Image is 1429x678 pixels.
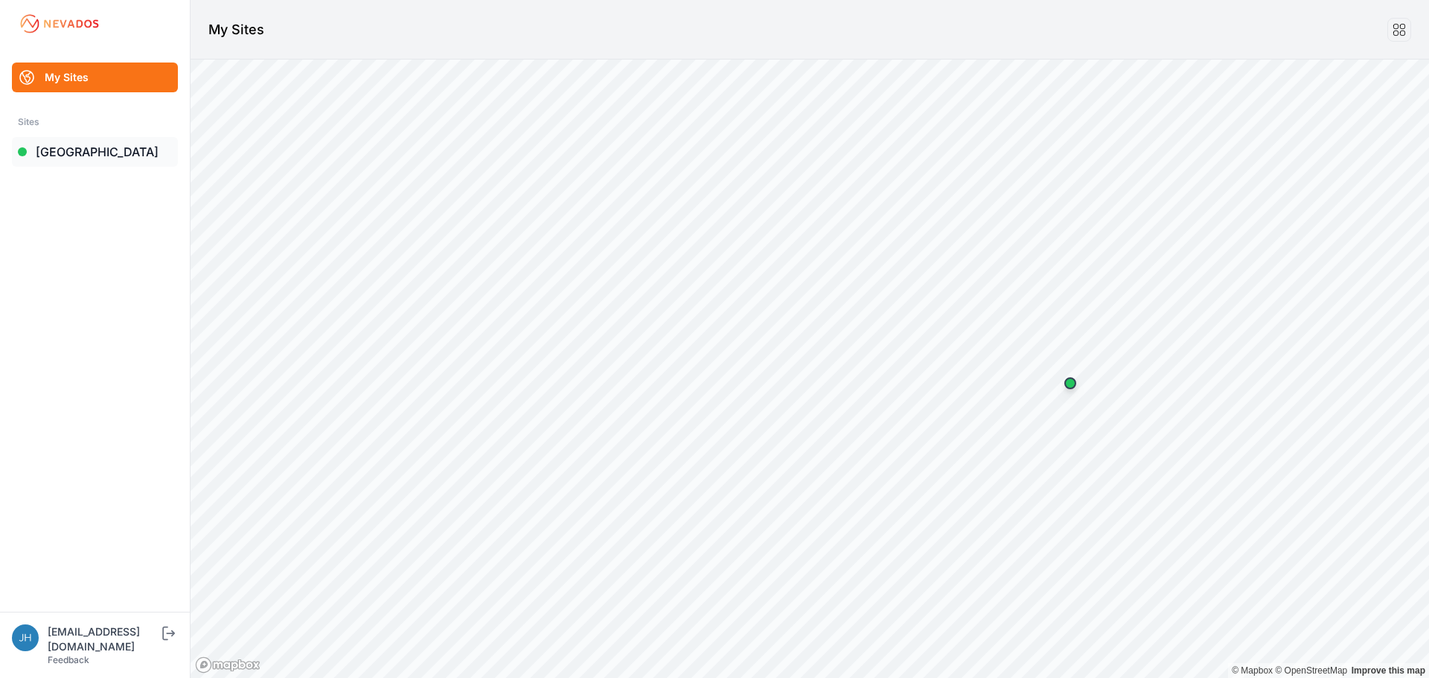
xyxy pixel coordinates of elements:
[18,113,172,131] div: Sites
[18,12,101,36] img: Nevados
[12,137,178,167] a: [GEOGRAPHIC_DATA]
[1275,665,1347,676] a: OpenStreetMap
[48,654,89,665] a: Feedback
[1232,665,1273,676] a: Mapbox
[12,624,39,651] img: jhaberkorn@invenergy.com
[1055,368,1085,398] div: Map marker
[191,60,1429,678] canvas: Map
[195,656,260,674] a: Mapbox logo
[208,19,264,40] h1: My Sites
[1352,665,1425,676] a: Map feedback
[12,63,178,92] a: My Sites
[48,624,159,654] div: [EMAIL_ADDRESS][DOMAIN_NAME]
